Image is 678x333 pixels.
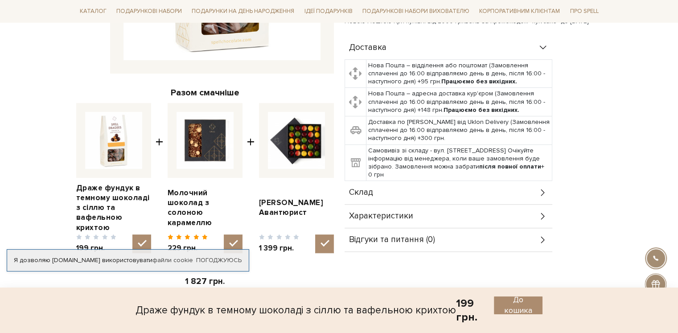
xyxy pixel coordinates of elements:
a: Подарунки на День народження [188,4,298,18]
a: файли cookie [152,256,193,264]
img: Драже фундук в темному шоколаді з сіллю та вафельною крихтою [85,112,142,169]
img: Молочний шоколад з солоною карамеллю [177,112,234,169]
a: Ідеї подарунків [300,4,356,18]
b: Працюємо без вихідних. [441,78,517,85]
div: 199 грн. [456,296,494,324]
a: Драже фундук в темному шоколаді з сіллю та вафельною крихтою [76,183,151,232]
span: Відгуки та питання (0) [349,236,435,244]
div: Я дозволяю [DOMAIN_NAME] використовувати [7,256,249,264]
td: Нова Пошта – відділення або поштомат (Замовлення сплаченні до 16:00 відправляємо день в день, піс... [366,59,552,88]
span: 1 827 грн. [185,276,225,287]
a: Подарункові набори [113,4,185,18]
a: Молочний шоколад з солоною карамеллю [168,188,242,227]
a: [PERSON_NAME] Авантюрист [259,198,334,218]
a: Погоджуюсь [196,256,242,264]
a: Про Spell [566,4,602,18]
span: + [247,103,255,253]
td: Самовивіз зі складу - вул. [STREET_ADDRESS] Очікуйте інформацію від менеджера, коли ваше замовлен... [366,144,552,181]
button: До кошика [494,296,542,314]
span: + [156,103,163,253]
a: Подарункові набори вихователю [359,4,473,19]
b: після повної оплати [479,163,541,170]
span: До кошика [500,295,537,316]
td: Доставка по [PERSON_NAME] від Uklon Delivery (Замовлення сплаченні до 16:00 відправляємо день в д... [366,116,552,145]
a: Корпоративним клієнтам [476,4,563,19]
div: Драже фундук в темному шоколаді з сіллю та вафельною крихтою [136,296,456,324]
b: Працюємо без вихідних. [444,106,519,114]
span: 199 грн. [76,243,117,253]
span: Доставка [349,44,386,52]
span: 1 399 грн. [259,243,300,253]
span: Склад [349,189,373,197]
a: Каталог [76,4,110,18]
div: Разом смачніше [76,87,334,99]
span: Характеристики [349,212,413,220]
span: 229 грн. [168,243,208,253]
img: Сет цукерок Авантюрист [268,112,325,169]
td: Нова Пошта – адресна доставка кур'єром (Замовлення сплаченні до 16:00 відправляємо день в день, п... [366,88,552,116]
